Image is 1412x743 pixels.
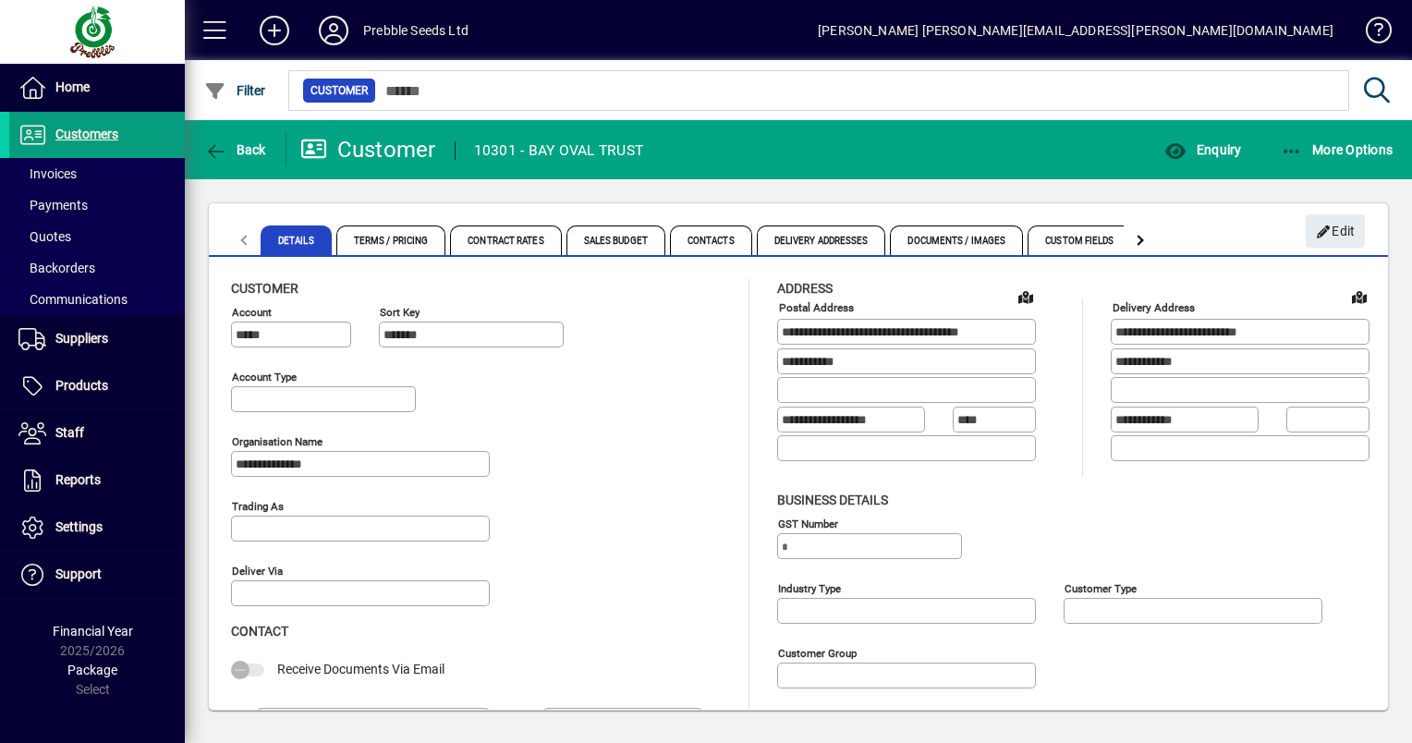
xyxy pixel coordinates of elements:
mat-label: GST Number [778,517,838,530]
mat-label: Sort key [380,306,420,319]
a: Home [9,65,185,111]
span: Backorders [18,261,95,275]
span: Back [204,142,266,157]
a: Quotes [9,221,185,252]
span: Support [55,566,102,581]
span: Address [777,281,833,296]
span: Package [67,663,117,677]
a: Knowledge Base [1352,4,1389,64]
div: [PERSON_NAME] [PERSON_NAME][EMAIL_ADDRESS][PERSON_NAME][DOMAIN_NAME] [818,16,1333,45]
span: Reports [55,472,101,487]
span: Contract Rates [450,225,561,255]
a: Products [9,363,185,409]
span: Contacts [670,225,752,255]
span: Sales Budget [566,225,665,255]
span: Quotes [18,229,71,244]
app-page-header-button: Back [185,133,286,166]
span: Enquiry [1164,142,1241,157]
span: More Options [1281,142,1394,157]
button: Add [245,14,304,47]
span: Financial Year [53,624,133,639]
span: Communications [18,292,128,307]
a: Reports [9,457,185,504]
span: Delivery Addresses [757,225,886,255]
span: Home [55,79,90,94]
mat-label: Account Type [232,371,297,384]
span: Edit [1316,216,1356,247]
button: Profile [304,14,363,47]
button: Edit [1306,214,1365,248]
span: Payments [18,198,88,213]
span: Details [261,225,332,255]
a: Settings [9,505,185,551]
span: Customers [55,127,118,141]
a: Invoices [9,158,185,189]
mat-label: Customer group [778,646,857,659]
button: Filter [200,74,271,107]
mat-label: Trading as [232,500,284,513]
a: View on map [1011,282,1041,311]
span: Staff [55,425,84,440]
mat-label: Organisation name [232,435,323,448]
a: Backorders [9,252,185,284]
span: Terms / Pricing [336,225,446,255]
span: Suppliers [55,331,108,346]
button: Back [200,133,271,166]
span: Filter [204,83,266,98]
a: Communications [9,284,185,315]
a: View on map [1345,282,1374,311]
mat-label: Deliver via [232,565,283,578]
mat-label: Account [232,306,272,319]
a: Staff [9,410,185,457]
button: More Options [1276,133,1398,166]
span: Documents / Images [890,225,1023,255]
span: Business details [777,493,888,507]
a: Payments [9,189,185,221]
div: 10301 - BAY OVAL TRUST [474,136,644,165]
mat-label: Customer type [1065,581,1137,594]
span: Custom Fields [1028,225,1131,255]
span: Invoices [18,166,77,181]
span: Receive Documents Via Email [277,662,444,676]
div: Prebble Seeds Ltd [363,16,469,45]
a: Support [9,552,185,598]
div: Customer [300,135,436,164]
a: Suppliers [9,316,185,362]
span: Contact [231,624,288,639]
span: Customer [310,81,368,100]
mat-label: Industry type [778,581,841,594]
span: Customer [231,281,298,296]
button: Enquiry [1160,133,1246,166]
span: Settings [55,519,103,534]
span: Products [55,378,108,393]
